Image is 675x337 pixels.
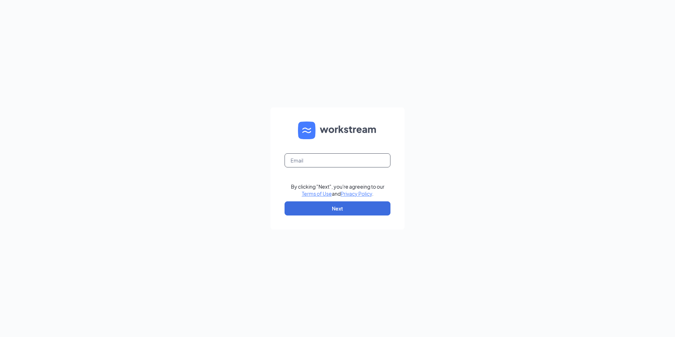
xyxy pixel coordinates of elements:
div: By clicking "Next", you're agreeing to our and . [291,183,384,197]
input: Email [285,153,390,167]
button: Next [285,201,390,215]
a: Terms of Use [302,190,332,197]
a: Privacy Policy [341,190,372,197]
img: WS logo and Workstream text [298,122,377,139]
